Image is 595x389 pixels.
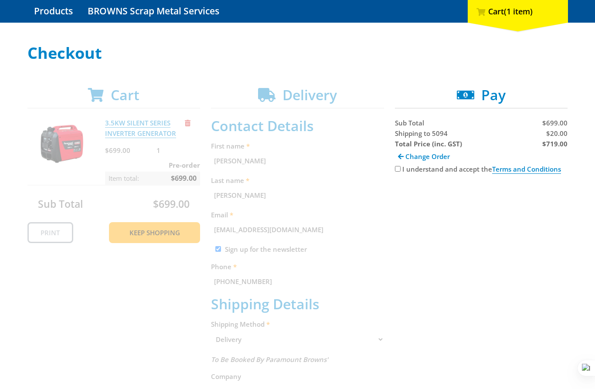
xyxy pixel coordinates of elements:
span: Sub Total [395,118,424,127]
span: $20.00 [546,129,568,138]
span: Shipping to 5094 [395,129,448,138]
strong: $719.00 [542,139,568,148]
input: Please accept the terms and conditions. [395,166,401,172]
span: Pay [481,85,506,104]
label: I understand and accept the [402,165,561,174]
h1: Checkout [27,44,568,62]
a: Terms and Conditions [492,165,561,174]
span: Change Order [405,152,450,161]
a: Change Order [395,149,453,164]
strong: Total Price (inc. GST) [395,139,462,148]
span: (1 item) [504,6,533,17]
span: $699.00 [542,118,568,127]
